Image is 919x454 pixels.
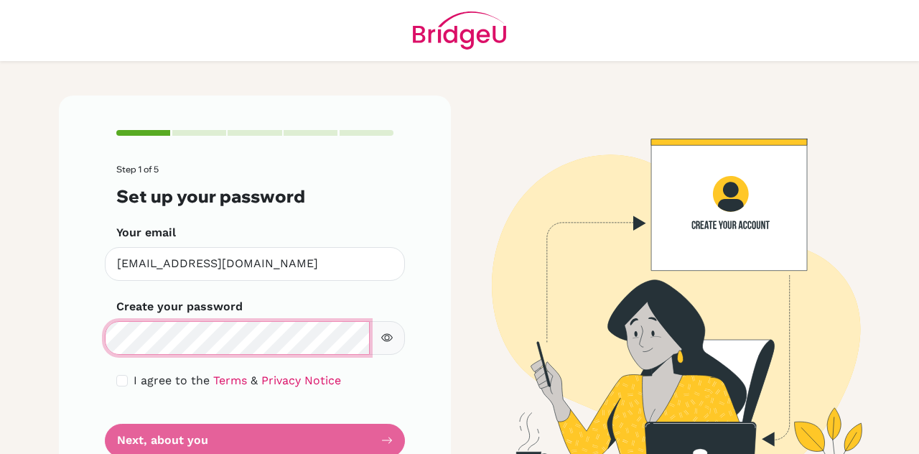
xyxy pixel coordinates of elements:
[116,224,176,241] label: Your email
[213,374,247,387] a: Terms
[134,374,210,387] span: I agree to the
[116,298,243,315] label: Create your password
[116,164,159,175] span: Step 1 of 5
[261,374,341,387] a: Privacy Notice
[105,247,405,281] input: Insert your email*
[251,374,258,387] span: &
[116,186,393,207] h3: Set up your password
